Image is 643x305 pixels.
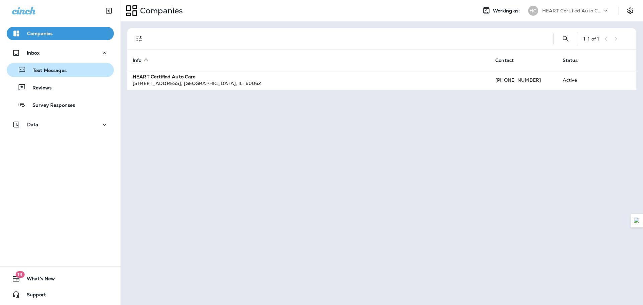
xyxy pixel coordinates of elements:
[15,271,24,278] span: 19
[490,70,557,90] td: [PHONE_NUMBER]
[7,27,114,40] button: Companies
[99,4,118,17] button: Collapse Sidebar
[7,118,114,131] button: Data
[133,58,142,63] span: Info
[495,57,522,63] span: Contact
[563,57,587,63] span: Status
[624,5,636,17] button: Settings
[563,58,578,63] span: Status
[557,70,600,90] td: Active
[137,6,183,16] p: Companies
[7,272,114,285] button: 19What's New
[27,122,39,127] p: Data
[133,57,150,63] span: Info
[20,292,46,300] span: Support
[26,85,52,91] p: Reviews
[27,50,40,56] p: Inbox
[133,80,485,87] div: [STREET_ADDRESS] , [GEOGRAPHIC_DATA] , IL , 60062
[559,32,572,46] button: Search Companies
[20,276,55,284] span: What's New
[7,80,114,94] button: Reviews
[7,288,114,301] button: Support
[133,74,196,80] strong: HEART Certified Auto Care
[133,32,146,46] button: Filters
[26,102,75,109] p: Survey Responses
[542,8,602,13] p: HEART Certified Auto Care
[7,46,114,60] button: Inbox
[583,36,599,42] div: 1 - 1 of 1
[495,58,514,63] span: Contact
[7,63,114,77] button: Text Messages
[528,6,538,16] div: HC
[634,218,640,224] img: Detect Auto
[27,31,53,36] p: Companies
[26,68,67,74] p: Text Messages
[7,98,114,112] button: Survey Responses
[493,8,521,14] span: Working as:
